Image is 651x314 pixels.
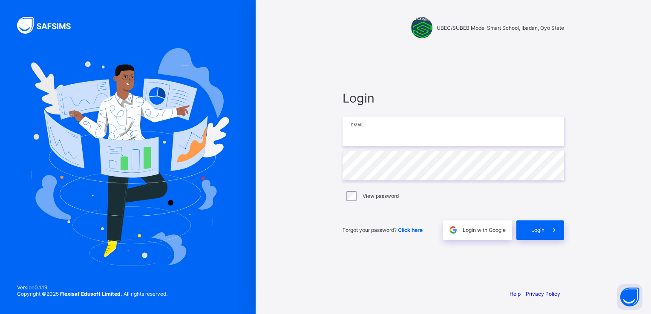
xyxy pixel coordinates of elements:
[617,284,642,310] button: Open asap
[363,193,399,199] label: View password
[448,225,458,235] img: google.396cfc9801f0270233282035f929180a.svg
[343,227,423,233] span: Forgot your password?
[60,291,122,297] strong: Flexisaf Edusoft Limited.
[26,48,229,266] img: Hero Image
[463,227,506,233] span: Login with Google
[343,91,564,106] span: Login
[17,291,167,297] span: Copyright © 2025 All rights reserved.
[437,25,564,31] span: UBEC/SUBEB Model Smart School, Ibadan, Oyo State
[398,227,423,233] a: Click here
[17,17,81,34] img: SAFSIMS Logo
[17,284,167,291] span: Version 0.1.19
[526,291,560,297] a: Privacy Policy
[531,227,544,233] span: Login
[510,291,521,297] a: Help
